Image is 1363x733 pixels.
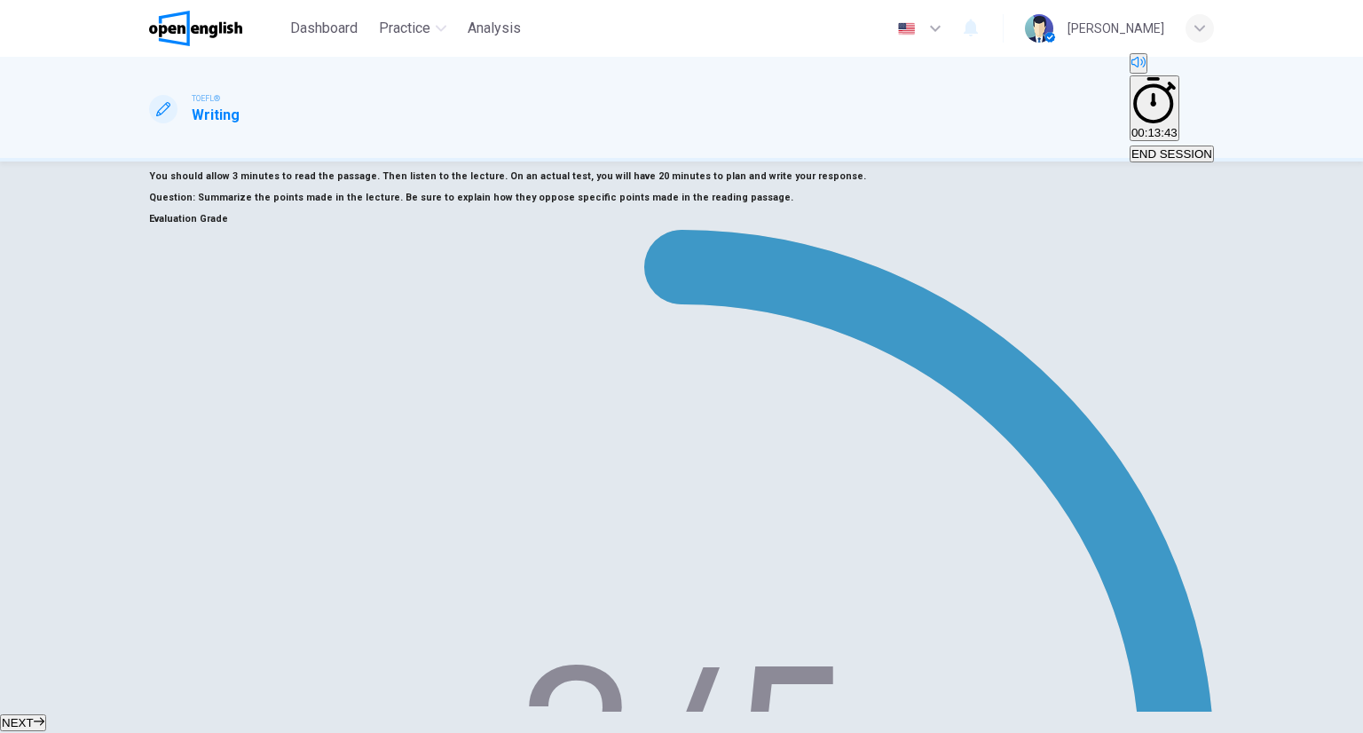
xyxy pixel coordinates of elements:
[1130,75,1179,141] button: 00:13:43
[149,209,1214,230] h6: Evaluation Grade
[1130,53,1214,75] div: Mute
[1025,14,1053,43] img: Profile picture
[149,11,242,46] img: OpenEnglish logo
[149,11,283,46] a: OpenEnglish logo
[2,716,34,729] span: NEXT
[1068,18,1164,39] div: [PERSON_NAME]
[192,105,240,126] h1: Writing
[372,12,453,44] button: Practice
[149,64,1202,182] span: For this task, you will read a passage about an academic topic and you will listen to a lecture a...
[468,18,521,39] span: Analysis
[290,18,358,39] span: Dashboard
[461,12,528,44] button: Analysis
[895,22,918,35] img: en
[149,187,1214,209] h6: Question :
[283,12,365,44] button: Dashboard
[1131,147,1212,161] span: END SESSION
[1130,146,1214,162] button: END SESSION
[198,192,793,203] span: Summarize the points made in the lecture. Be sure to explain how they oppose specific points made...
[192,92,220,105] span: TOEFL®
[1130,75,1214,143] div: Hide
[379,18,430,39] span: Practice
[1131,126,1178,139] span: 00:13:43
